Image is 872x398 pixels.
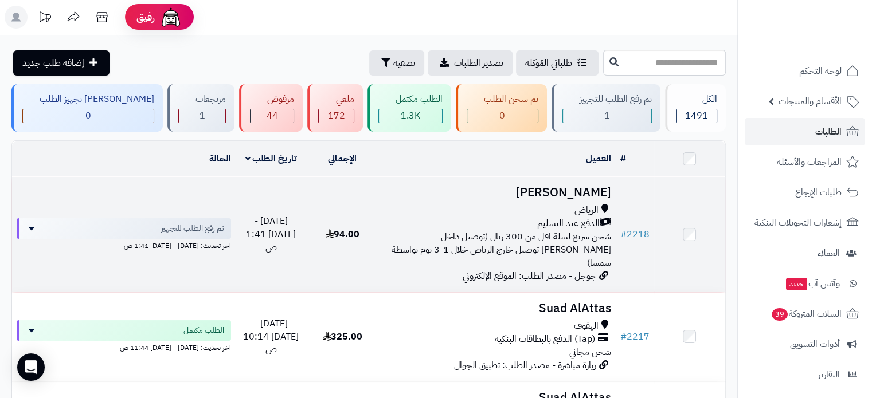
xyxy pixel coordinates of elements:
[467,109,538,123] div: 0
[393,56,415,70] span: تصفية
[183,325,224,336] span: الطلب مكتمل
[379,109,442,123] div: 1273
[815,124,842,140] span: الطلبات
[620,330,650,344] a: #2217
[586,152,611,165] a: العميل
[620,330,627,344] span: #
[745,209,865,237] a: إشعارات التحويلات البنكية
[620,152,626,165] a: #
[604,109,610,123] span: 1
[250,93,294,106] div: مرفوض
[569,345,611,359] span: شحن مجاني
[562,93,652,106] div: تم رفع الطلب للتجهيز
[790,336,840,352] span: أدوات التسويق
[428,50,513,76] a: تصدير الطلبات
[516,50,599,76] a: طلباتي المُوكلة
[136,10,155,24] span: رفيق
[209,152,231,165] a: الحالة
[495,333,595,346] span: (Tap) الدفع بالبطاقات البنكية
[161,223,224,234] span: تم رفع الطلب للتجهيز
[663,84,728,132] a: الكل1491
[245,152,298,165] a: تاريخ الطلب
[453,84,549,132] a: تم شحن الطلب 0
[685,109,708,123] span: 1491
[85,109,91,123] span: 0
[178,93,226,106] div: مرتجعات
[620,227,627,241] span: #
[454,56,503,70] span: تصدير الطلبات
[200,109,205,123] span: 1
[246,214,296,254] span: [DATE] - [DATE] 1:41 ص
[549,84,663,132] a: تم رفع الطلب للتجهيز 1
[17,341,231,353] div: اخر تحديث: [DATE] - [DATE] 11:44 ص
[574,320,599,333] span: الهفوف
[745,148,865,176] a: المراجعات والأسئلة
[574,204,599,217] span: الرياض
[13,50,110,76] a: إضافة طلب جديد
[319,109,353,123] div: 172
[537,217,600,230] span: الدفع عند التسليم
[772,308,788,321] span: 39
[30,6,59,31] a: تحديثات المنصة
[326,227,359,241] span: 94.00
[179,109,225,123] div: 1
[305,84,365,132] a: ملغي 172
[467,93,538,106] div: تم شحن الطلب
[745,179,865,206] a: طلبات الإرجاع
[327,109,345,123] span: 172
[771,306,842,322] span: السلات المتروكة
[779,93,842,109] span: الأقسام والمنتجات
[777,154,842,170] span: المراجعات والأسئلة
[17,353,45,381] div: Open Intercom Messenger
[382,186,611,199] h3: [PERSON_NAME]
[454,358,596,372] span: زيارة مباشرة - مصدر الطلب: تطبيق الجوال
[745,239,865,267] a: العملاء
[745,330,865,358] a: أدوات التسويق
[17,239,231,251] div: اخر تحديث: [DATE] - [DATE] 1:41 ص
[382,302,611,315] h3: Suad AlAttas
[795,184,842,200] span: طلبات الإرجاع
[525,56,572,70] span: طلباتي المُوكلة
[794,32,861,56] img: logo-2.png
[328,152,357,165] a: الإجمالي
[9,84,165,132] a: [PERSON_NAME] تجهيز الطلب 0
[165,84,237,132] a: مرتجعات 1
[267,109,278,123] span: 44
[23,109,154,123] div: 0
[159,6,182,29] img: ai-face.png
[786,278,807,290] span: جديد
[318,93,354,106] div: ملغي
[745,57,865,85] a: لوحة التحكم
[745,300,865,328] a: السلات المتروكة39
[745,118,865,145] a: الطلبات
[369,50,424,76] button: تصفية
[22,56,84,70] span: إضافة طلب جديد
[499,109,505,123] span: 0
[463,269,596,283] span: جوجل - مصدر الطلب: الموقع الإلكتروني
[392,230,611,270] span: شحن سريع لسلة اقل من 300 ريال (توصيل داخل [PERSON_NAME] توصيل خارج الرياض خلال 1-3 يوم بواسطة سمسا)
[676,93,717,106] div: الكل
[563,109,651,123] div: 1
[243,317,299,357] span: [DATE] - [DATE] 10:14 ص
[378,93,443,106] div: الطلب مكتمل
[745,361,865,388] a: التقارير
[785,275,840,291] span: وآتس آب
[237,84,305,132] a: مرفوض 44
[818,367,840,383] span: التقارير
[22,93,154,106] div: [PERSON_NAME] تجهيز الطلب
[818,245,840,261] span: العملاء
[620,227,650,241] a: #2218
[401,109,420,123] span: 1.3K
[754,215,842,231] span: إشعارات التحويلات البنكية
[745,270,865,297] a: وآتس آبجديد
[799,63,842,79] span: لوحة التحكم
[323,330,362,344] span: 325.00
[365,84,453,132] a: الطلب مكتمل 1.3K
[251,109,294,123] div: 44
